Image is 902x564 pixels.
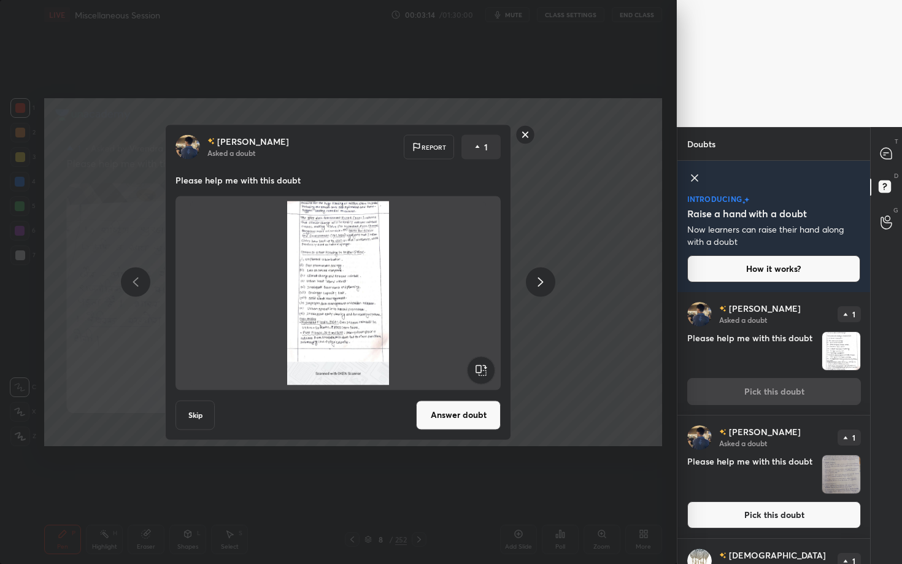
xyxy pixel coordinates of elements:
[416,400,501,430] button: Answer doubt
[217,136,289,146] p: [PERSON_NAME]
[687,425,712,450] img: 7a98a4e952754556a87c8fb8d67e32ee.jpg
[687,501,861,528] button: Pick this doubt
[822,332,860,370] img: 1756557357GOJ9DG.jpeg
[719,438,767,448] p: Asked a doubt
[687,195,742,203] p: introducing
[729,304,801,314] p: [PERSON_NAME]
[687,302,712,326] img: 7a98a4e952754556a87c8fb8d67e32ee.jpg
[687,223,861,248] p: Now learners can raise their hand along with a doubt
[744,197,749,203] img: large-star.026637fe.svg
[677,292,871,564] div: grid
[687,331,817,371] h4: Please help me with this doubt
[893,206,898,215] p: G
[207,147,255,157] p: Asked a doubt
[894,171,898,180] p: D
[822,455,860,493] img: 1756557337666IZL.jpeg
[175,400,215,430] button: Skip
[719,315,767,325] p: Asked a doubt
[895,137,898,146] p: T
[729,550,826,560] p: [DEMOGRAPHIC_DATA]
[852,434,855,441] p: 1
[719,428,727,435] img: no-rating-badge.077c3623.svg
[484,141,488,153] p: 1
[742,201,746,204] img: small-star.76a44327.svg
[404,134,454,159] div: Report
[852,311,855,318] p: 1
[207,138,215,145] img: no-rating-badge.077c3623.svg
[729,427,801,437] p: [PERSON_NAME]
[687,206,807,221] h5: Raise a hand with a doubt
[190,201,486,385] img: 1756557357GOJ9DG.jpeg
[175,134,200,159] img: 7a98a4e952754556a87c8fb8d67e32ee.jpg
[687,455,817,494] h4: Please help me with this doubt
[175,174,501,186] p: Please help me with this doubt
[677,128,725,160] p: Doubts
[687,255,861,282] button: How it works?
[719,305,727,312] img: no-rating-badge.077c3623.svg
[719,552,727,558] img: no-rating-badge.077c3623.svg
